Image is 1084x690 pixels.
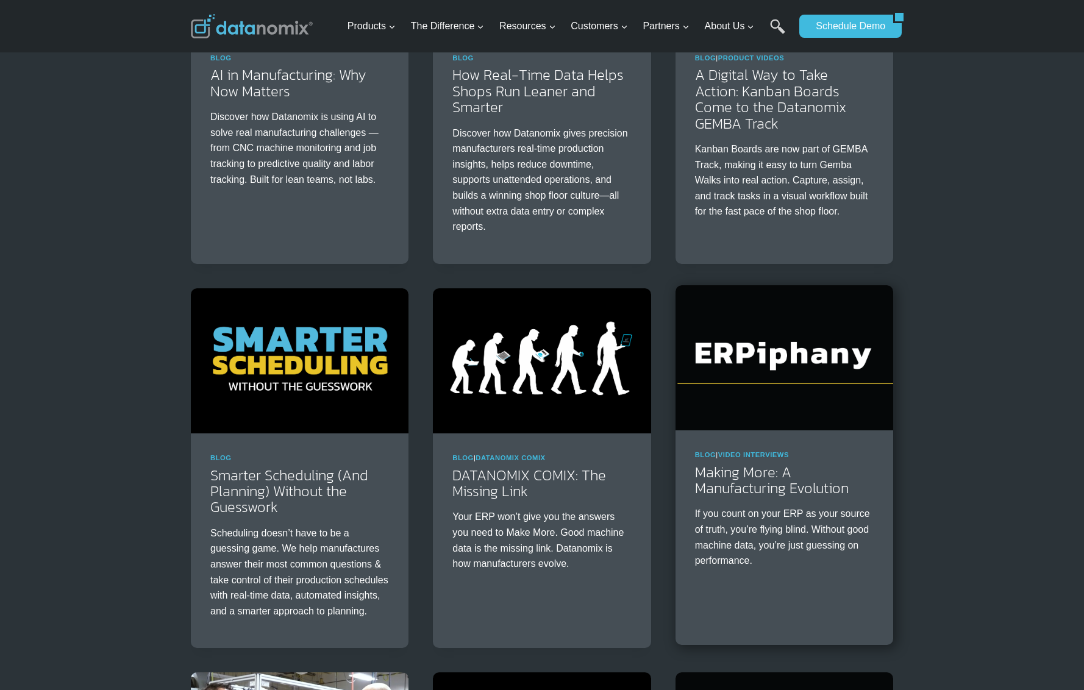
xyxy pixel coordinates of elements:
[676,285,893,430] img: ERPiphany - The moment you realize your ERP won’t give you the answers you need to make more.
[695,451,789,458] span: |
[695,64,846,133] a: A Digital Way to Take Action: Kanban Boards Come to the Datanomix GEMBA Track
[695,141,874,219] p: Kanban Boards are now part of GEMBA Track, making it easy to turn Gemba Walks into real action. C...
[210,109,389,187] p: Discover how Datanomix is using AI to solve real manufacturing challenges — from CNC machine moni...
[452,54,474,62] a: Blog
[695,506,874,568] p: If you count on your ERP as your source of truth, you’re flying blind. Without good machine data,...
[452,464,606,502] a: DATANOMIX COMIX: The Missing Link
[695,461,849,499] a: Making More: A Manufacturing Evolution
[452,454,474,461] a: Blog
[718,451,789,458] a: Video Interviews
[718,54,785,62] a: Product Videos
[210,464,368,518] a: Smarter Scheduling (And Planning) Without the Guesswork
[452,454,545,461] span: |
[210,64,366,101] a: AI in Manufacturing: Why Now Matters
[210,525,389,619] p: Scheduling doesn’t have to be a guessing game. We help manufactures answer their most common ques...
[695,54,785,62] span: |
[210,54,232,62] a: Blog
[452,509,631,571] p: Your ERP won’t give you the answers you need to Make More. Good machine data is the missing link....
[571,18,627,34] span: Customers
[433,288,651,433] img: Good Machine Data is The Missing Link. Datanomix is How You Evolve.
[695,54,716,62] a: Blog
[499,18,555,34] span: Resources
[210,454,232,461] a: Blog
[343,7,794,46] nav: Primary Navigation
[695,451,716,458] a: Blog
[452,126,631,235] p: Discover how Datanomix gives precision manufacturers real-time production insights, helps reduce ...
[705,18,755,34] span: About Us
[411,18,485,34] span: The Difference
[191,14,313,38] img: Datanomix
[799,15,893,38] a: Schedule Demo
[191,288,408,433] img: Smarter Scheduling (And Planning) Without the Guesswork
[452,64,624,118] a: How Real-Time Data Helps Shops Run Leaner and Smarter
[643,18,689,34] span: Partners
[770,19,785,46] a: Search
[348,18,396,34] span: Products
[476,454,545,461] a: Datanomix Comix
